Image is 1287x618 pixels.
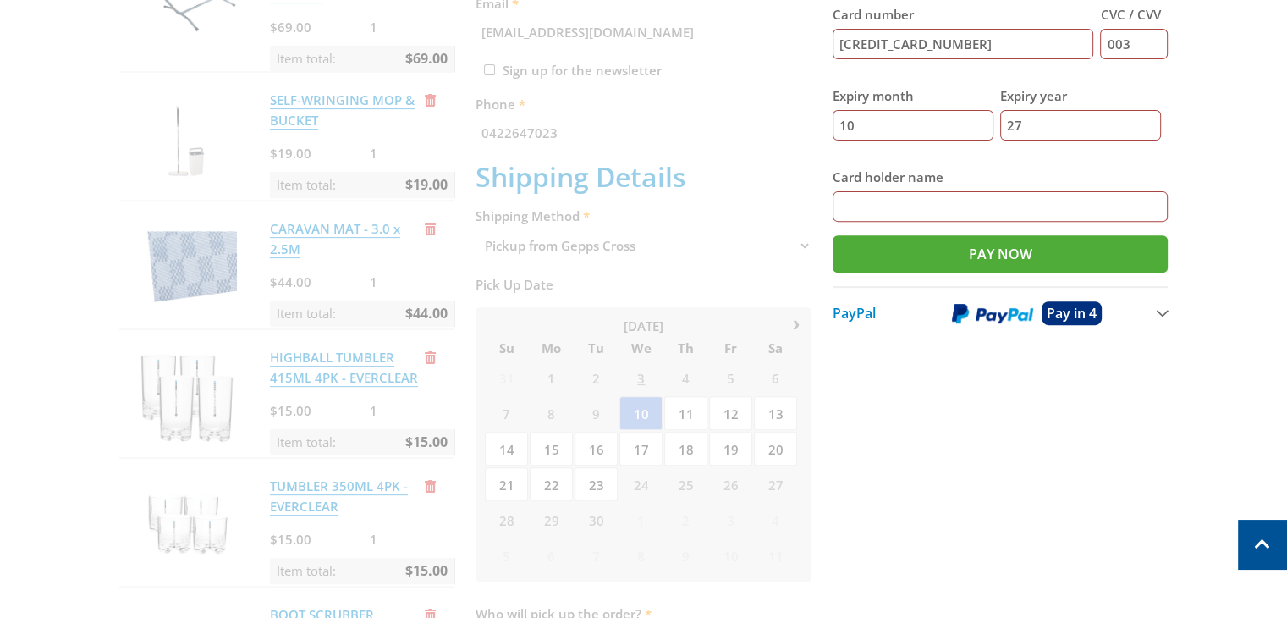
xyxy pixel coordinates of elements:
label: Card number [833,4,1094,25]
label: Expiry month [833,86,993,106]
span: PayPal [833,304,876,323]
span: Pay in 4 [1047,304,1097,323]
img: PayPal [952,303,1033,324]
label: CVC / CVV [1100,4,1168,25]
input: YY [1000,110,1161,141]
input: Pay Now [833,235,1169,273]
label: Expiry year [1000,86,1161,106]
button: PayPal Pay in 4 [833,286,1169,339]
input: MM [833,110,993,141]
label: Card holder name [833,167,1169,187]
